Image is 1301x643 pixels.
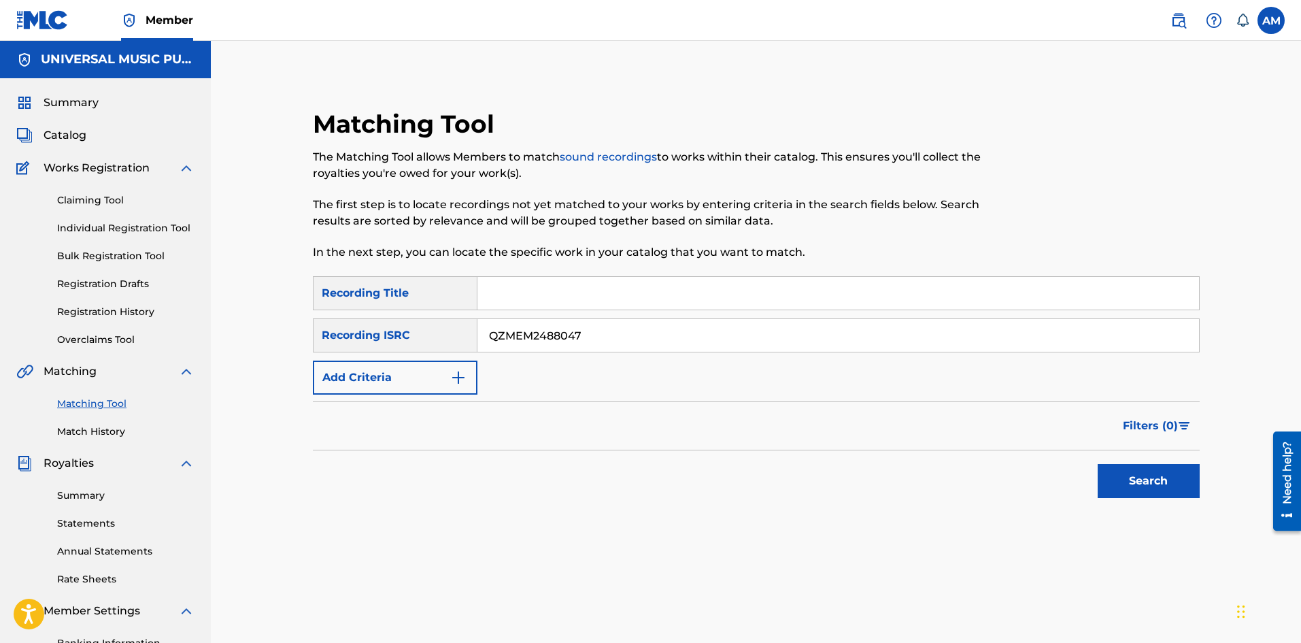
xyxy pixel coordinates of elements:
[44,455,94,472] span: Royalties
[1200,7,1228,34] div: Help
[1170,12,1187,29] img: search
[44,127,86,144] span: Catalog
[16,455,33,472] img: Royalties
[313,244,996,261] p: In the next step, you can locate the specific work in your catalog that you want to match.
[57,489,195,503] a: Summary
[16,127,33,144] img: Catalog
[1233,578,1301,643] iframe: Chat Widget
[57,221,195,235] a: Individual Registration Tool
[57,425,195,439] a: Match History
[178,160,195,176] img: expand
[57,397,195,411] a: Matching Tool
[1257,7,1285,34] div: User Menu
[146,12,193,28] span: Member
[450,369,467,386] img: 9d2ae6d4665cec9f34b9.svg
[1165,7,1192,34] a: Public Search
[44,363,97,380] span: Matching
[57,333,195,347] a: Overclaims Tool
[1237,591,1245,632] div: Drag
[1236,14,1249,27] div: Notifications
[57,544,195,559] a: Annual Statements
[44,95,99,111] span: Summary
[57,277,195,291] a: Registration Drafts
[178,363,195,380] img: expand
[16,10,69,30] img: MLC Logo
[1206,12,1222,29] img: help
[178,603,195,619] img: expand
[16,160,34,176] img: Works Registration
[313,361,477,395] button: Add Criteria
[57,249,195,263] a: Bulk Registration Tool
[16,603,33,619] img: Member Settings
[57,193,195,208] a: Claiming Tool
[41,52,195,67] h5: UNIVERSAL MUSIC PUB GROUP
[1263,427,1301,536] iframe: Resource Center
[57,516,195,531] a: Statements
[16,95,99,111] a: SummarySummary
[16,52,33,68] img: Accounts
[16,95,33,111] img: Summary
[560,150,657,163] a: sound recordings
[121,12,137,29] img: Top Rightsholder
[178,455,195,472] img: expand
[313,197,996,229] p: The first step is to locate recordings not yet matched to your works by entering criteria in the ...
[313,149,996,182] p: The Matching Tool allows Members to match to works within their catalog. This ensures you'll coll...
[44,160,150,176] span: Works Registration
[57,572,195,587] a: Rate Sheets
[57,305,195,319] a: Registration History
[1179,422,1190,430] img: filter
[1115,409,1200,443] button: Filters (0)
[1098,464,1200,498] button: Search
[16,127,86,144] a: CatalogCatalog
[44,603,140,619] span: Member Settings
[1123,418,1178,434] span: Filters ( 0 )
[16,363,33,380] img: Matching
[313,109,501,139] h2: Matching Tool
[313,276,1200,505] form: Search Form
